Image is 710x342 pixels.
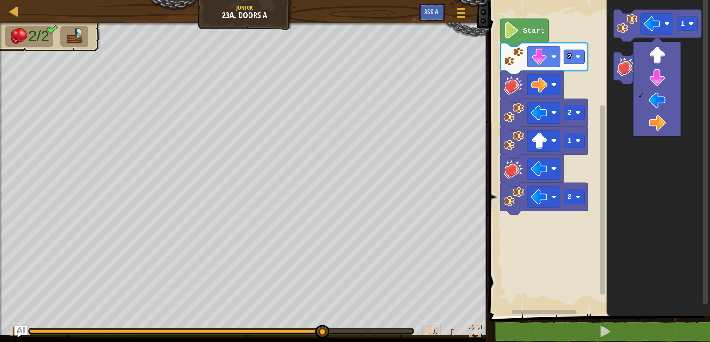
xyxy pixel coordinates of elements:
[60,26,88,47] li: Go to the raft.
[5,26,53,47] li: Hit the crates.
[422,323,441,342] button: Adjust volume
[424,7,440,16] span: Ask AI
[523,27,545,35] text: Start
[568,109,572,117] text: 2
[568,193,572,201] text: 2
[447,324,457,338] span: ♫
[449,4,473,26] button: Show game menu
[419,4,445,21] button: Ask AI
[568,137,572,145] text: 1
[681,20,685,28] text: 1
[15,326,27,337] button: Ask AI
[466,323,484,342] button: Toggle fullscreen
[568,52,572,61] text: 2
[29,28,49,44] span: 2/2
[446,323,461,342] button: ♫
[5,323,23,342] button: Ctrl + P: Play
